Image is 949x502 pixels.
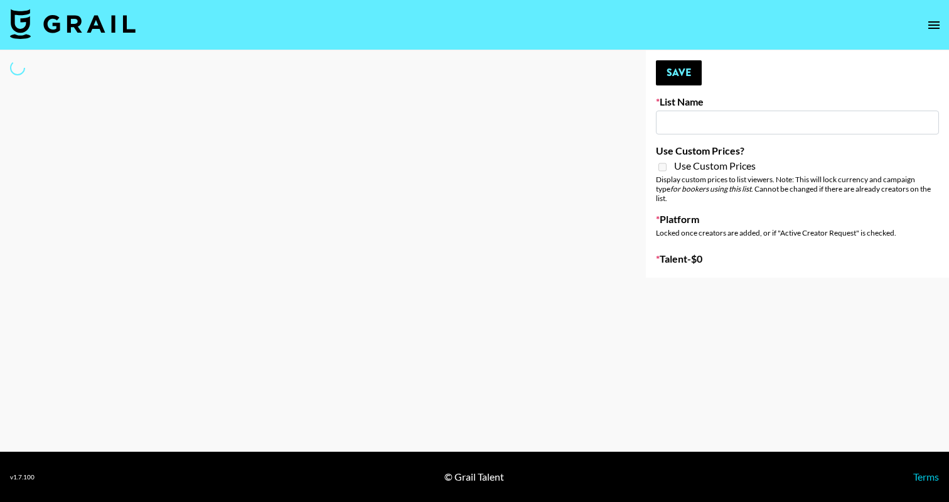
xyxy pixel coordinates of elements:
[656,175,939,203] div: Display custom prices to list viewers. Note: This will lock currency and campaign type . Cannot b...
[656,228,939,237] div: Locked once creators are added, or if "Active Creator Request" is checked.
[674,160,756,172] span: Use Custom Prices
[670,184,751,194] em: for bookers using this list
[444,471,504,483] div: © Grail Talent
[913,471,939,483] a: Terms
[656,253,939,265] label: Talent - $ 0
[921,13,946,38] button: open drawer
[10,9,136,39] img: Grail Talent
[656,95,939,108] label: List Name
[656,213,939,226] label: Platform
[656,60,702,85] button: Save
[10,473,35,481] div: v 1.7.100
[656,145,939,157] label: Use Custom Prices?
